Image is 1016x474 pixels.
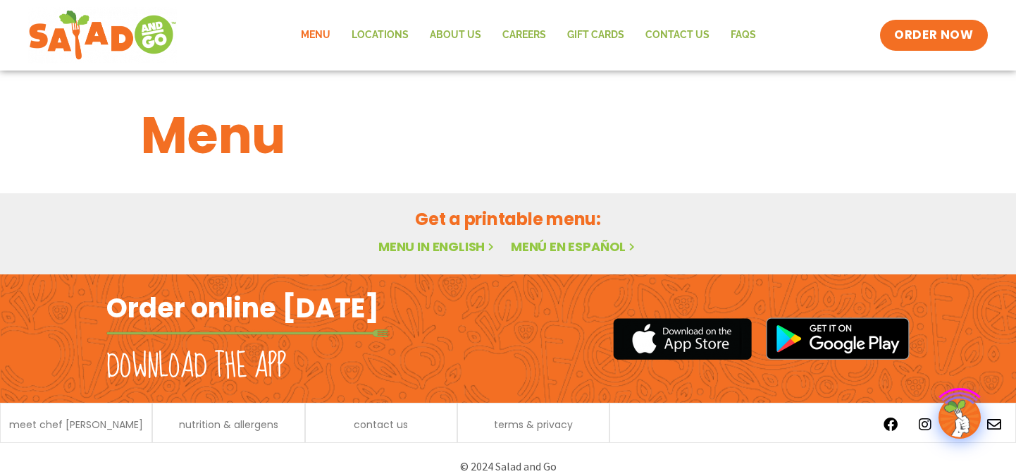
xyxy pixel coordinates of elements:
[635,19,720,51] a: Contact Us
[613,316,752,362] img: appstore
[106,329,388,337] img: fork
[341,19,419,51] a: Locations
[880,20,987,51] a: ORDER NOW
[141,97,875,174] h1: Menu
[290,19,767,51] nav: Menu
[378,238,497,255] a: Menu in English
[766,317,910,360] img: google_play
[354,420,408,430] a: contact us
[290,19,341,51] a: Menu
[494,420,573,430] a: terms & privacy
[9,420,143,430] a: meet chef [PERSON_NAME]
[720,19,767,51] a: FAQs
[419,19,492,51] a: About Us
[179,420,278,430] a: nutrition & allergens
[106,291,379,325] h2: Order online [DATE]
[894,27,973,44] span: ORDER NOW
[28,7,177,63] img: new-SAG-logo-768×292
[557,19,635,51] a: GIFT CARDS
[511,238,638,255] a: Menú en español
[141,207,875,231] h2: Get a printable menu:
[106,347,286,387] h2: Download the app
[492,19,557,51] a: Careers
